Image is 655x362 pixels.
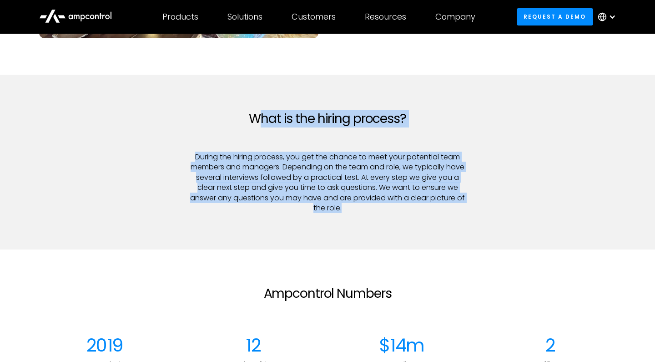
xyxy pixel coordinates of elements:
[188,111,467,127] h2: What is the hiring process?
[188,334,318,356] div: 12
[435,12,475,22] div: Company
[337,334,467,356] div: $14m
[485,334,616,356] div: 2
[292,12,336,22] div: Customers
[162,12,198,22] div: Products
[517,8,593,25] a: Request a demo
[365,12,406,22] div: Resources
[227,12,262,22] div: Solutions
[188,152,467,213] p: During the hiring process, you get the chance to meet your potential team members and managers. D...
[188,286,467,301] h2: Ampcontrol Numbers
[39,334,170,356] div: 2019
